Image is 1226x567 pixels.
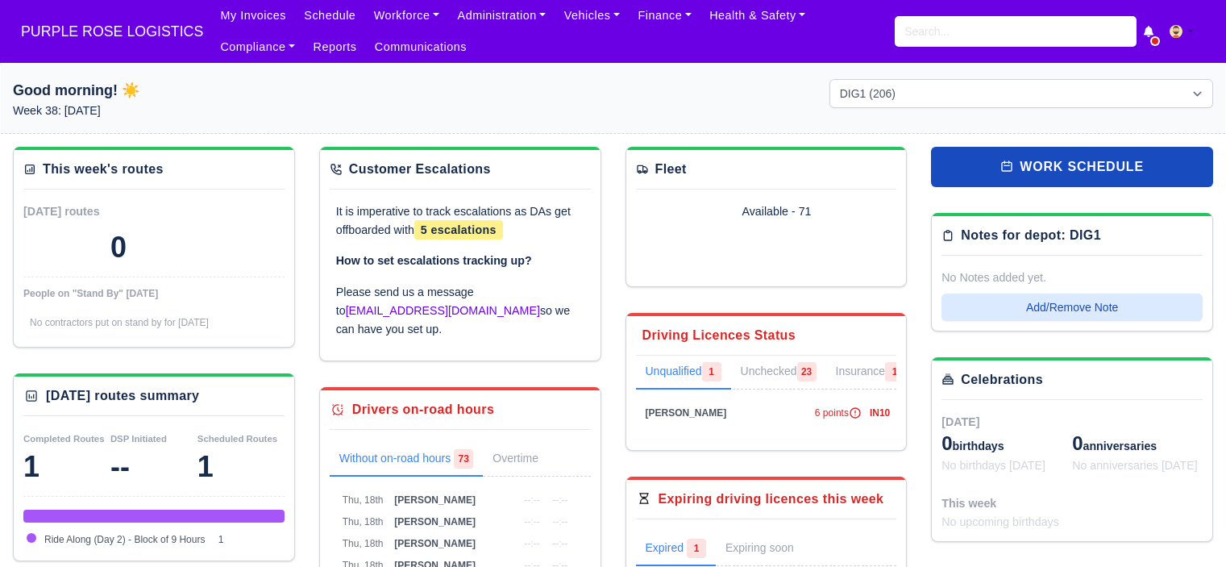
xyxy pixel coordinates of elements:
[23,287,285,300] div: People on "Stand By" [DATE]
[23,510,285,523] div: Ride Along (Day 2) - Block of 9 Hours
[336,283,584,338] p: Please send us a message to so we can have you set up.
[815,407,862,419] span: 6 points
[702,362,721,381] span: 1
[1072,431,1203,457] div: anniversaries
[110,434,167,444] small: DSP Initiated
[931,147,1213,187] a: work schedule
[343,494,384,506] span: Thu, 18th
[659,490,884,509] div: Expiring driving licences this week
[742,202,873,221] div: Available - 71
[716,532,826,566] a: Expiring soon
[636,532,716,566] a: Expired
[336,252,584,270] p: How to set escalations tracking up?
[330,443,484,477] a: Without on-road hours
[13,102,397,120] p: Week 38: [DATE]
[941,459,1045,472] span: No birthdays [DATE]
[961,370,1043,390] div: Celebrations
[731,356,826,390] a: Unchecked
[197,451,285,483] div: 1
[110,231,127,264] div: 0
[211,31,304,63] a: Compliance
[642,326,796,345] div: Driving Licences Status
[941,431,1072,457] div: birthdays
[13,15,211,48] span: PURPLE ROSE LOGISTICS
[870,407,890,419] span: IN10
[636,356,731,390] a: Unqualified
[197,434,277,444] small: Scheduled Routes
[13,16,211,48] a: PURPLE ROSE LOGISTICS
[524,516,539,527] span: --:--
[394,516,476,527] span: [PERSON_NAME]
[483,443,571,477] a: Overtime
[885,362,904,381] span: 1
[304,31,365,63] a: Reports
[23,451,110,483] div: 1
[961,226,1101,245] div: Notes for depot: DIG1
[13,79,397,102] h1: Good morning! ☀️
[895,16,1137,47] input: Search...
[1072,459,1198,472] span: No anniversaries [DATE]
[23,202,154,221] div: [DATE] routes
[394,494,476,506] span: [PERSON_NAME]
[336,202,584,240] p: It is imperative to track escalations as DAs get offboarded with
[346,304,540,317] a: [EMAIL_ADDRESS][DOMAIN_NAME]
[30,317,209,328] span: No contractors put on stand by for [DATE]
[941,515,1059,528] span: No upcoming birthdays
[646,407,727,419] span: [PERSON_NAME]
[349,160,491,179] div: Customer Escalations
[394,538,476,549] span: [PERSON_NAME]
[454,449,473,469] span: 73
[23,434,105,444] small: Completed Routes
[941,269,1203,287] div: No Notes added yet.
[941,497,996,510] span: This week
[343,516,384,527] span: Thu, 18th
[552,494,567,506] span: --:--
[826,356,914,390] a: Insurance
[524,494,539,506] span: --:--
[46,386,199,406] div: [DATE] routes summary
[687,539,706,558] span: 1
[414,220,503,240] span: 5 escalations
[941,432,952,454] span: 0
[797,362,817,381] span: 23
[110,451,197,483] div: --
[43,160,164,179] div: This week's routes
[44,534,205,545] span: Ride Along (Day 2) - Block of 9 Hours
[1072,432,1083,454] span: 0
[552,538,567,549] span: --:--
[352,400,494,419] div: Drivers on-road hours
[524,538,539,549] span: --:--
[941,415,979,428] span: [DATE]
[655,160,687,179] div: Fleet
[552,516,567,527] span: --:--
[343,538,384,549] span: Thu, 18th
[366,31,476,63] a: Communications
[214,529,285,551] td: 1
[941,294,1203,321] button: Add/Remove Note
